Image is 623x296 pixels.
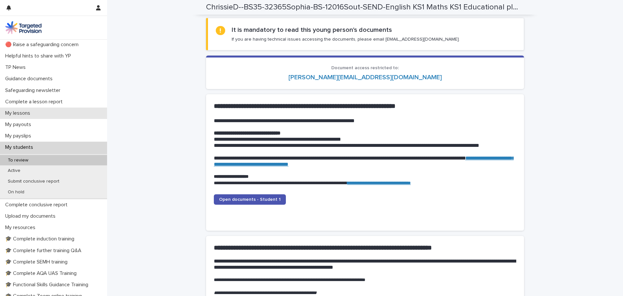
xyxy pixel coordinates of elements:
p: If you are having technical issues accessing the documents, please email [EMAIL_ADDRESS][DOMAIN_N... [232,36,460,42]
a: Open documents - Student 1 [214,194,286,205]
p: 🔴 Raise a safeguarding concern [3,42,84,48]
p: On hold [3,189,30,195]
span: Open documents - Student 1 [219,197,281,202]
p: Upload my documents [3,213,61,219]
p: Complete a lesson report [3,99,68,105]
p: Active [3,168,26,174]
p: My students [3,144,38,150]
p: 🎓 Complete SEMH training [3,259,73,265]
p: 🎓 Complete induction training [3,236,79,242]
h2: ChrissieD--BS35-32365Sophia-BS-12016Sout-SEND-English KS1 Maths KS1 Educational play Science KS1-... [206,3,521,12]
p: My lessons [3,110,35,116]
p: To review [3,158,33,163]
p: Guidance documents [3,76,58,82]
p: 🎓 Complete further training Q&A [3,248,87,254]
p: TP News [3,64,31,71]
p: Submit conclusive report [3,179,65,184]
p: My resources [3,225,41,231]
p: My payslips [3,133,36,139]
span: Document access restricted to: [331,66,399,70]
p: Complete conclusive report [3,202,73,208]
p: 🎓 Complete AQA UAS Training [3,270,82,277]
p: My payouts [3,122,36,128]
h2: It is mandatory to read this young person's documents [232,26,392,34]
a: [PERSON_NAME][EMAIL_ADDRESS][DOMAIN_NAME] [288,74,442,81]
p: Safeguarding newsletter [3,87,66,94]
p: 🎓 Functional Skills Guidance Training [3,282,93,288]
p: Helpful hints to share with YP [3,53,76,59]
img: M5nRWzHhSzIhMunXDL62 [5,21,42,34]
